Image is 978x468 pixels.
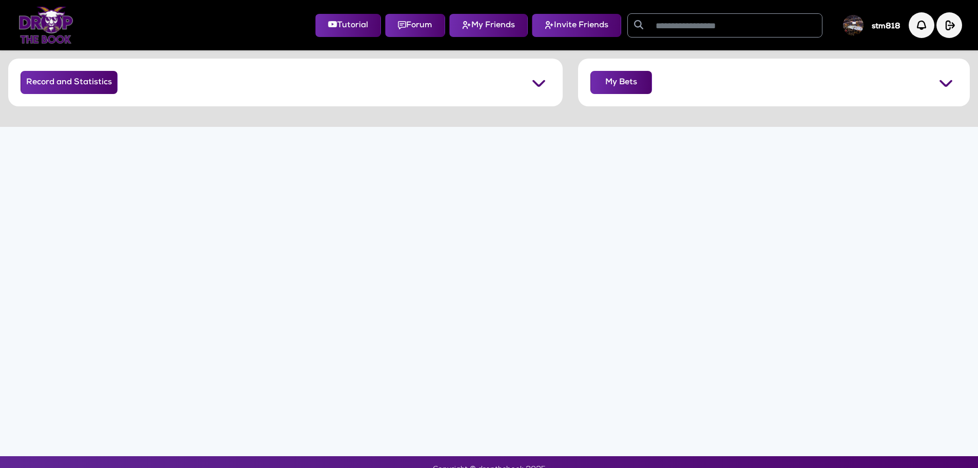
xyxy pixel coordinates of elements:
button: Record and Statistics [21,71,118,94]
img: Notification [909,12,934,38]
button: My Bets [590,71,652,94]
button: Tutorial [315,14,381,37]
img: User [843,15,864,35]
img: Logo [18,7,73,44]
h5: stm818 [872,22,900,31]
button: Invite Friends [532,14,621,37]
button: Forum [385,14,445,37]
button: My Friends [449,14,528,37]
